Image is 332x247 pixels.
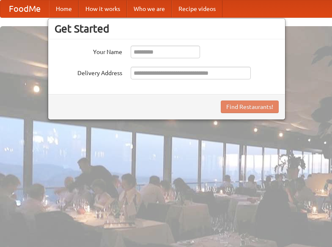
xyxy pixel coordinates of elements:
[55,46,122,56] label: Your Name
[49,0,79,17] a: Home
[55,67,122,77] label: Delivery Address
[172,0,222,17] a: Recipe videos
[221,100,279,113] button: Find Restaurants!
[127,0,172,17] a: Who we are
[55,22,279,35] h3: Get Started
[0,0,49,17] a: FoodMe
[79,0,127,17] a: How it works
